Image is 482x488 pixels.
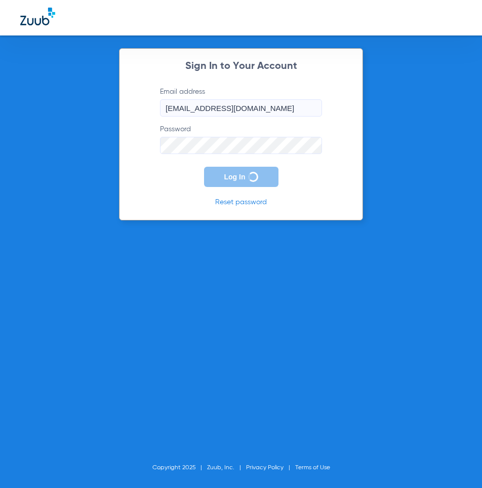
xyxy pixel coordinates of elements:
h2: Sign In to Your Account [145,61,337,71]
a: Terms of Use [295,465,330,471]
button: Log In [204,167,278,187]
li: Copyright 2025 [152,463,207,473]
a: Privacy Policy [246,465,284,471]
input: Password [160,137,322,154]
label: Password [160,124,322,154]
a: Reset password [215,199,267,206]
li: Zuub, Inc. [207,463,246,473]
label: Email address [160,87,322,117]
input: Email address [160,99,322,117]
span: Log In [224,173,246,181]
img: Zuub Logo [20,8,55,25]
